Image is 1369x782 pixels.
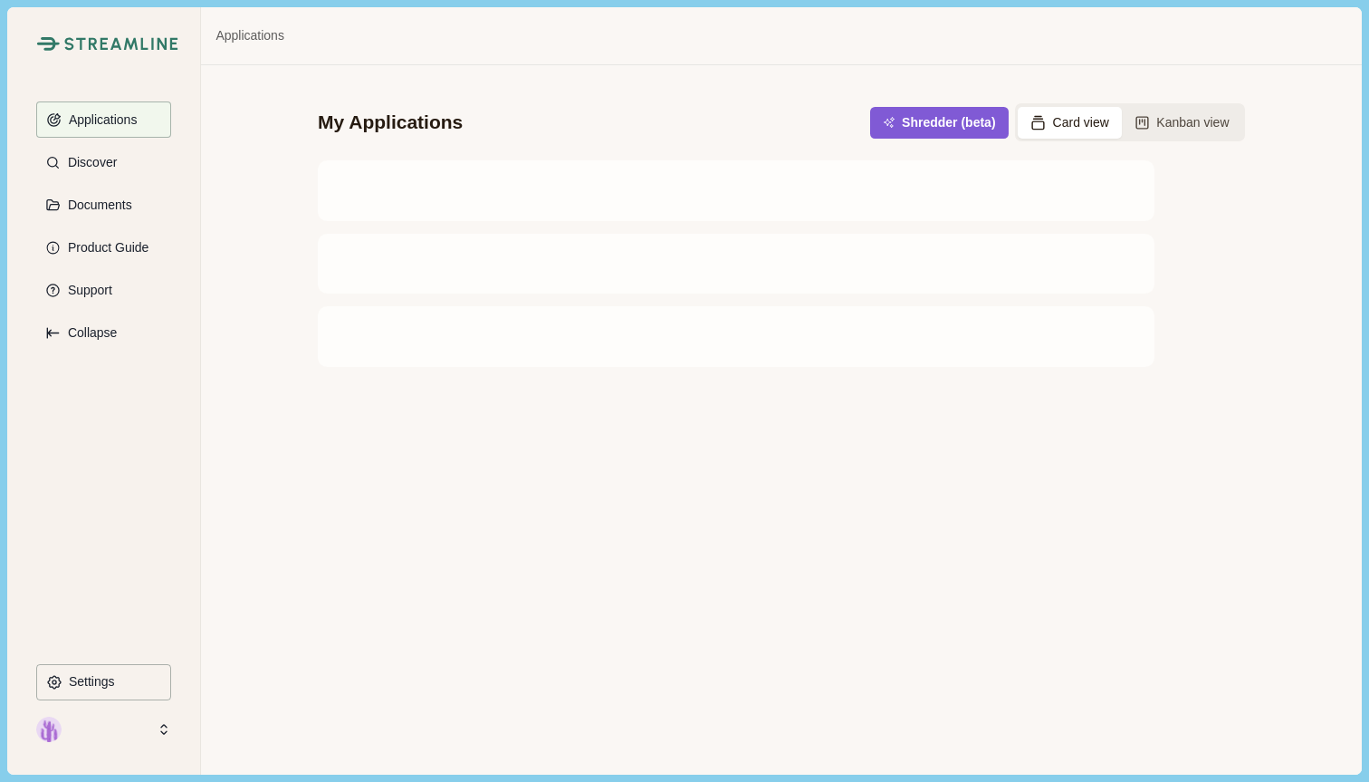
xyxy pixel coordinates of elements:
[62,198,132,213] p: Documents
[36,144,171,180] button: Discover
[62,674,115,690] p: Settings
[62,240,149,256] p: Product Guide
[36,229,171,265] button: Product Guide
[36,187,171,223] button: Documents
[62,155,117,170] p: Discover
[36,664,171,700] button: Settings
[36,101,171,138] button: Applications
[215,26,284,45] a: Applications
[36,36,171,51] a: Streamline Climate LogoStreamline Climate Logo
[36,272,171,308] button: Support
[870,107,1008,139] button: Shredder (beta)
[62,283,112,298] p: Support
[64,37,178,51] img: Streamline Climate Logo
[36,717,62,742] img: profile picture
[1122,107,1242,139] button: Kanban view
[36,664,171,707] a: Settings
[36,314,171,351] button: Expand
[62,325,117,341] p: Collapse
[36,36,59,51] img: Streamline Climate Logo
[62,112,138,128] p: Applications
[318,110,463,135] div: My Applications
[1018,107,1122,139] button: Card view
